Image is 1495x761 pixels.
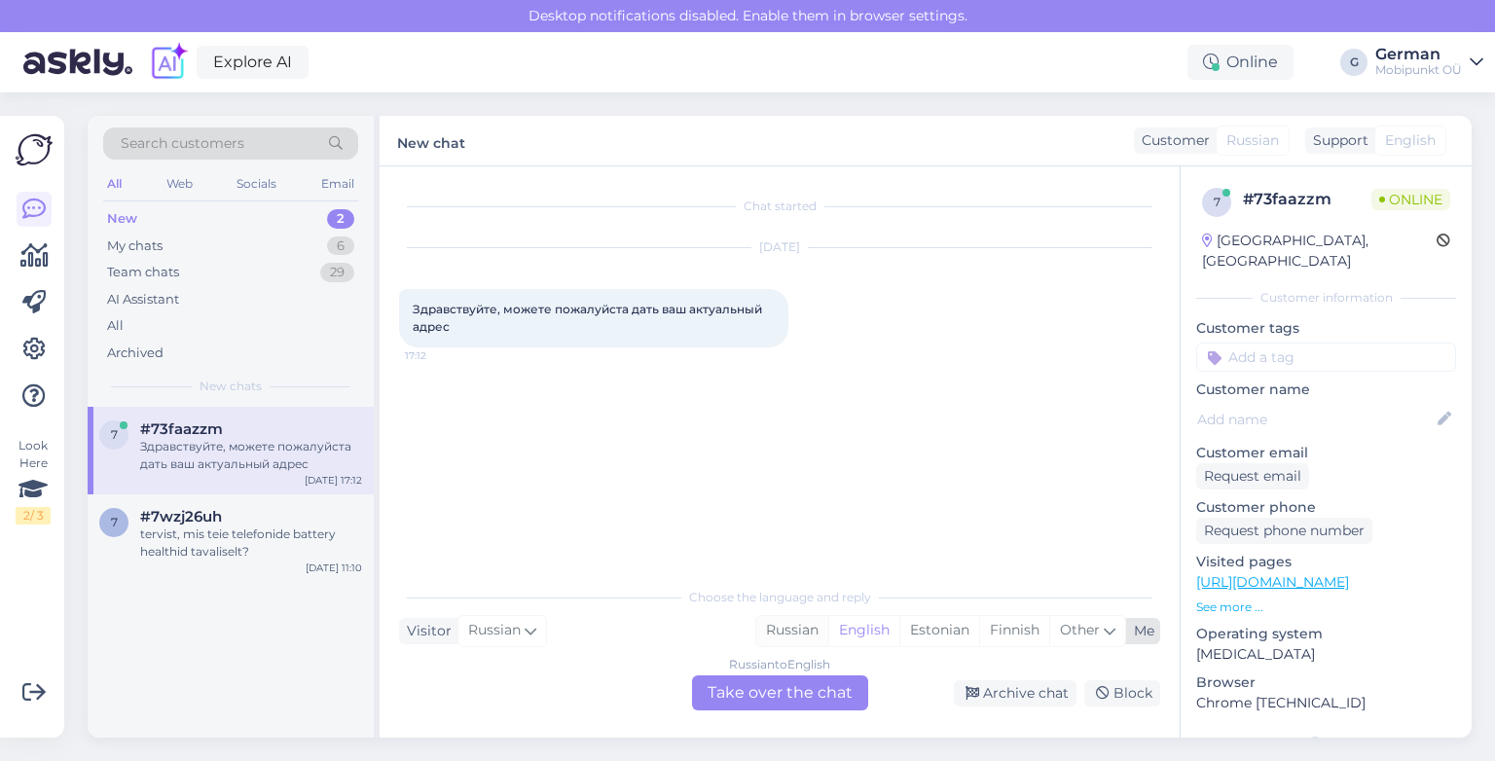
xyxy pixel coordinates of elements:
[468,620,521,641] span: Russian
[1196,624,1456,644] p: Operating system
[1196,497,1456,518] p: Customer phone
[1196,733,1456,750] div: Extra
[1196,343,1456,372] input: Add a tag
[317,171,358,197] div: Email
[954,680,1076,707] div: Archive chat
[1197,409,1434,430] input: Add name
[107,290,179,309] div: AI Assistant
[1134,130,1210,151] div: Customer
[107,316,124,336] div: All
[729,656,830,673] div: Russian to English
[1084,680,1160,707] div: Block
[121,133,244,154] span: Search customers
[327,236,354,256] div: 6
[111,427,118,442] span: 7
[107,344,164,363] div: Archived
[1196,380,1456,400] p: Customer name
[200,378,262,395] span: New chats
[1243,188,1371,211] div: # 73faazzm
[1196,672,1456,693] p: Browser
[399,198,1160,215] div: Chat started
[1375,47,1462,62] div: German
[899,616,979,645] div: Estonian
[1375,62,1462,78] div: Mobipunkt OÜ
[413,302,765,334] span: Здравствуйте, можете пожалуйста дать ваш актуальный адрес
[107,263,179,282] div: Team chats
[16,437,51,525] div: Look Here
[1196,644,1456,665] p: [MEDICAL_DATA]
[397,127,465,154] label: New chat
[1060,621,1100,638] span: Other
[1196,598,1456,616] p: See more ...
[16,507,51,525] div: 2 / 3
[1226,130,1279,151] span: Russian
[1196,693,1456,713] p: Chrome [TECHNICAL_ID]
[107,236,163,256] div: My chats
[320,263,354,282] div: 29
[1196,289,1456,307] div: Customer information
[163,171,197,197] div: Web
[305,473,362,488] div: [DATE] 17:12
[1214,195,1221,209] span: 7
[233,171,280,197] div: Socials
[399,621,452,641] div: Visitor
[979,616,1049,645] div: Finnish
[16,131,53,168] img: Askly Logo
[1187,45,1294,80] div: Online
[1126,621,1154,641] div: Me
[1305,130,1368,151] div: Support
[399,589,1160,606] div: Choose the language and reply
[1196,443,1456,463] p: Customer email
[103,171,126,197] div: All
[1196,552,1456,572] p: Visited pages
[140,420,223,438] span: #73faazzm
[828,616,899,645] div: English
[1340,49,1367,76] div: G
[197,46,309,79] a: Explore AI
[148,42,189,83] img: explore-ai
[140,508,222,525] span: #7wzj26uh
[111,515,118,529] span: 7
[306,561,362,575] div: [DATE] 11:10
[756,616,828,645] div: Russian
[1375,47,1483,78] a: GermanMobipunkt OÜ
[1371,189,1450,210] span: Online
[140,525,362,561] div: tervist, mis teie telefonide battery healthid tavaliselt?
[1196,573,1349,591] a: [URL][DOMAIN_NAME]
[399,238,1160,256] div: [DATE]
[692,675,868,710] div: Take over the chat
[107,209,137,229] div: New
[1202,231,1437,272] div: [GEOGRAPHIC_DATA], [GEOGRAPHIC_DATA]
[1385,130,1436,151] span: English
[327,209,354,229] div: 2
[1196,518,1372,544] div: Request phone number
[140,438,362,473] div: Здравствуйте, можете пожалуйста дать ваш актуальный адрес
[1196,318,1456,339] p: Customer tags
[1196,463,1309,489] div: Request email
[405,348,478,363] span: 17:12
